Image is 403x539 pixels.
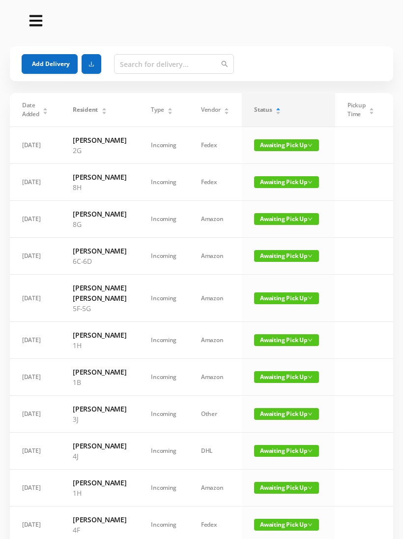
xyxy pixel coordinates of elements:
i: icon: down [308,180,313,185]
h6: [PERSON_NAME] [73,477,126,488]
span: Date Added [22,101,39,119]
td: [DATE] [10,201,60,238]
i: icon: caret-down [101,110,107,113]
span: Awaiting Pick Up [254,334,319,346]
div: Sort [224,106,230,112]
i: icon: down [308,217,313,222]
p: 2G [73,145,126,156]
td: Incoming [139,470,189,507]
input: Search for delivery... [114,54,234,74]
i: icon: down [308,522,313,527]
td: Incoming [139,275,189,322]
i: icon: down [308,412,313,416]
p: 1H [73,340,126,350]
h6: [PERSON_NAME] [73,441,126,451]
i: icon: caret-up [276,106,281,109]
span: Pickup Time [347,101,365,119]
span: Awaiting Pick Up [254,250,319,262]
p: 8H [73,182,126,192]
td: Incoming [139,322,189,359]
td: Other [189,396,242,433]
h6: [PERSON_NAME] [PERSON_NAME] [73,283,126,303]
i: icon: caret-up [168,106,173,109]
p: 5F-5G [73,303,126,314]
i: icon: caret-up [224,106,230,109]
span: Awaiting Pick Up [254,519,319,531]
td: [DATE] [10,238,60,275]
div: Sort [101,106,107,112]
h6: [PERSON_NAME] [73,367,126,377]
span: Vendor [201,105,220,114]
i: icon: down [308,485,313,490]
h6: [PERSON_NAME] [73,135,126,145]
td: Incoming [139,127,189,164]
div: Sort [167,106,173,112]
td: Incoming [139,433,189,470]
i: icon: caret-up [369,106,374,109]
i: icon: caret-down [168,110,173,113]
i: icon: caret-down [369,110,374,113]
button: icon: download [82,54,101,74]
span: Type [151,105,164,114]
td: [DATE] [10,164,60,201]
td: Incoming [139,396,189,433]
i: icon: caret-down [276,110,281,113]
td: Amazon [189,201,242,238]
i: icon: down [308,295,313,300]
div: Sort [275,106,281,112]
span: Awaiting Pick Up [254,482,319,494]
td: [DATE] [10,396,60,433]
p: 1B [73,377,126,387]
span: Awaiting Pick Up [254,371,319,383]
div: Sort [42,106,48,112]
span: Awaiting Pick Up [254,408,319,420]
p: 3J [73,414,126,424]
td: [DATE] [10,470,60,507]
p: 4J [73,451,126,461]
td: [DATE] [10,275,60,322]
i: icon: down [308,375,313,380]
i: icon: caret-down [43,110,48,113]
span: Awaiting Pick Up [254,139,319,151]
td: [DATE] [10,127,60,164]
td: Fedex [189,127,242,164]
p: 8G [73,219,126,229]
td: Incoming [139,201,189,238]
td: [DATE] [10,433,60,470]
p: 4F [73,525,126,535]
h6: [PERSON_NAME] [73,514,126,525]
p: 1H [73,488,126,498]
i: icon: down [308,448,313,453]
p: 6C-6D [73,256,126,266]
td: Amazon [189,359,242,396]
i: icon: caret-down [224,110,230,113]
td: Incoming [139,238,189,275]
h6: [PERSON_NAME] [73,209,126,219]
h6: [PERSON_NAME] [73,330,126,340]
h6: [PERSON_NAME] [73,172,126,182]
td: Incoming [139,164,189,201]
span: Awaiting Pick Up [254,445,319,457]
td: Amazon [189,322,242,359]
span: Awaiting Pick Up [254,176,319,188]
h6: [PERSON_NAME] [73,404,126,414]
span: Awaiting Pick Up [254,213,319,225]
i: icon: caret-up [43,106,48,109]
span: Status [254,105,272,114]
i: icon: caret-up [101,106,107,109]
td: [DATE] [10,359,60,396]
td: Incoming [139,359,189,396]
span: Resident [73,105,98,114]
i: icon: search [221,61,228,67]
i: icon: down [308,143,313,148]
td: [DATE] [10,322,60,359]
button: Add Delivery [22,54,78,74]
td: Amazon [189,238,242,275]
td: Amazon [189,470,242,507]
td: Fedex [189,164,242,201]
h6: [PERSON_NAME] [73,246,126,256]
i: icon: down [308,254,313,258]
td: DHL [189,433,242,470]
span: Awaiting Pick Up [254,292,319,304]
div: Sort [369,106,374,112]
